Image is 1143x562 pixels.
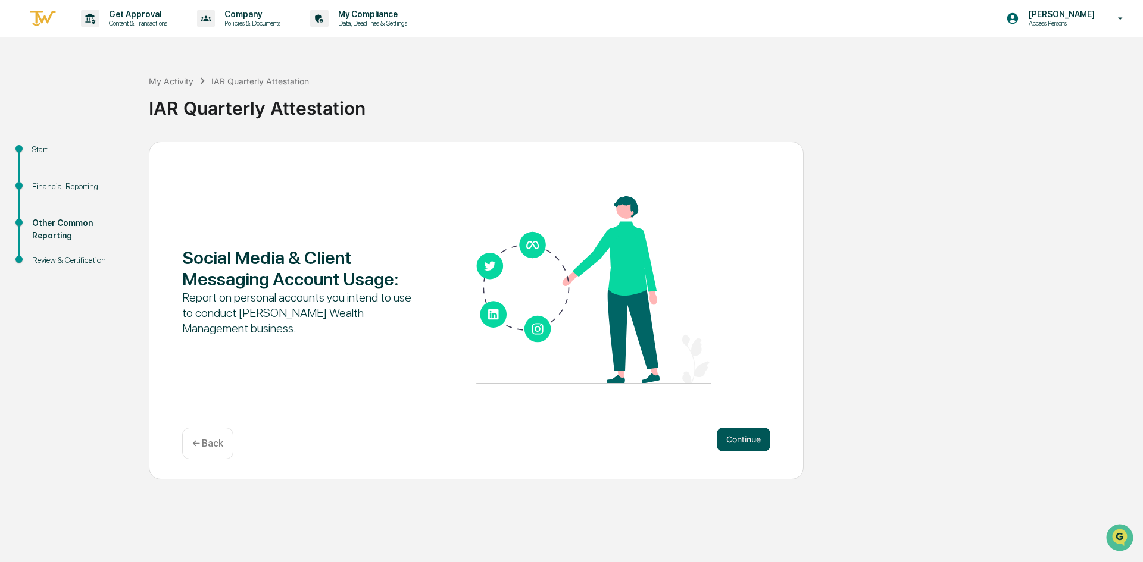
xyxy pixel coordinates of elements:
p: [PERSON_NAME] [1019,10,1101,19]
button: Start new chat [202,95,217,109]
div: We're available if you need us! [40,103,151,112]
div: Social Media & Client Messaging Account Usage : [182,247,417,290]
div: Review & Certification [32,254,130,266]
a: 🗄️Attestations [82,145,152,167]
img: 1746055101610-c473b297-6a78-478c-a979-82029cc54cd1 [12,91,33,112]
div: 🖐️ [12,151,21,161]
div: Financial Reporting [32,180,130,193]
div: Report on personal accounts you intend to use to conduct [PERSON_NAME] Wealth Management business. [182,290,417,336]
div: Start [32,143,130,156]
a: 🔎Data Lookup [7,168,80,189]
p: Get Approval [99,10,173,19]
p: Company [215,10,286,19]
div: IAR Quarterly Attestation [211,76,309,86]
img: Social Media & Client Messaging Account Usage [476,196,711,384]
iframe: Open customer support [1105,523,1137,555]
p: Content & Transactions [99,19,173,27]
span: Attestations [98,150,148,162]
div: 🔎 [12,174,21,183]
div: IAR Quarterly Attestation [149,88,1137,119]
p: How can we help? [12,25,217,44]
p: Policies & Documents [215,19,286,27]
p: Data, Deadlines & Settings [329,19,413,27]
p: My Compliance [329,10,413,19]
a: 🖐️Preclearance [7,145,82,167]
div: My Activity [149,76,193,86]
p: ← Back [192,438,223,449]
a: Powered byPylon [84,201,144,211]
div: Other Common Reporting [32,217,130,242]
button: Continue [717,428,770,451]
div: 🗄️ [86,151,96,161]
span: Data Lookup [24,172,75,184]
img: logo [29,9,57,29]
span: Pylon [118,202,144,211]
p: Access Persons [1019,19,1101,27]
div: Start new chat [40,91,195,103]
span: Preclearance [24,150,77,162]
